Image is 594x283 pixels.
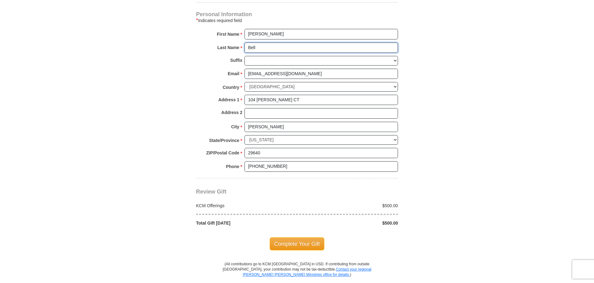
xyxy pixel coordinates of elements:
[217,30,239,39] strong: First Name
[217,43,240,52] strong: Last Name
[226,162,240,171] strong: Phone
[218,95,240,104] strong: Address 1
[297,220,401,226] div: $500.00
[196,12,398,17] h4: Personal Information
[196,17,398,24] div: Indicates required field
[231,122,239,131] strong: City
[228,69,239,78] strong: Email
[223,83,240,92] strong: Country
[209,136,239,145] strong: State/Province
[193,220,297,226] div: Total Gift [DATE]
[196,189,226,195] span: Review Gift
[193,203,297,209] div: KCM Offerings
[206,148,240,157] strong: ZIP/Postal Code
[230,56,242,65] strong: Suffix
[221,108,242,117] strong: Address 2
[270,237,325,250] span: Complete Your Gift
[297,203,401,209] div: $500.00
